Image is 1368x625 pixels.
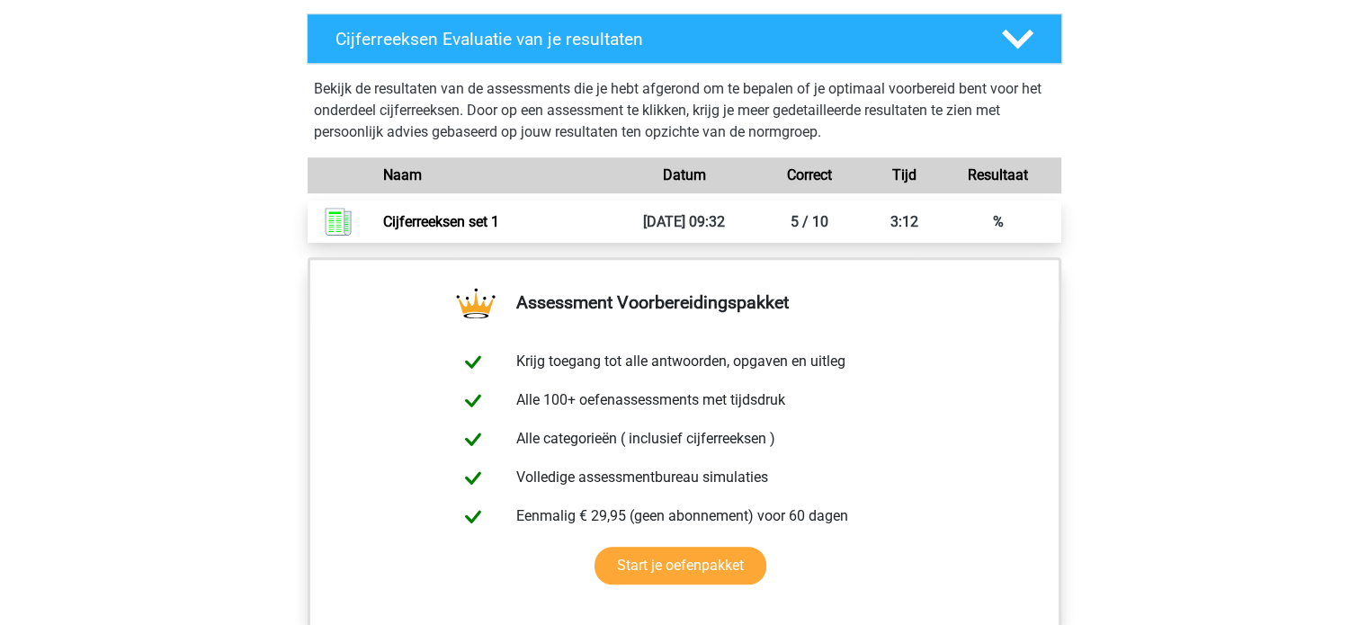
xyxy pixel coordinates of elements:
[383,213,499,230] a: Cijferreeksen set 1
[935,165,1061,186] div: Resultaat
[747,165,872,186] div: Correct
[314,78,1055,143] p: Bekijk de resultaten van de assessments die je hebt afgerond om te bepalen of je optimaal voorber...
[872,165,935,186] div: Tijd
[300,13,1069,64] a: Cijferreeksen Evaluatie van je resultaten
[621,165,747,186] div: Datum
[335,29,973,49] h4: Cijferreeksen Evaluatie van je resultaten
[370,165,621,186] div: Naam
[595,547,766,585] a: Start je oefenpakket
